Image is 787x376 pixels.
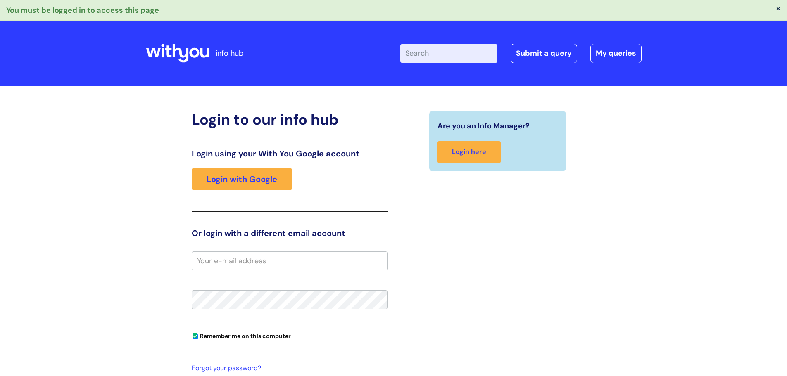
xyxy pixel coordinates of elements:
[216,47,243,60] p: info hub
[776,5,781,12] button: ×
[192,331,291,340] label: Remember me on this computer
[400,44,497,62] input: Search
[192,111,388,128] h2: Login to our info hub
[192,329,388,342] div: You can uncheck this option if you're logging in from a shared device
[193,334,198,339] input: Remember me on this computer
[192,251,388,270] input: Your e-mail address
[192,149,388,158] h3: Login using your With You Google account
[590,44,642,63] a: My queries
[192,362,383,374] a: Forgot your password?
[511,44,577,63] a: Submit a query
[192,228,388,238] h3: Or login with a different email account
[192,168,292,190] a: Login with Google
[437,141,501,163] a: Login here
[437,119,530,132] span: Are you an Info Manager?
